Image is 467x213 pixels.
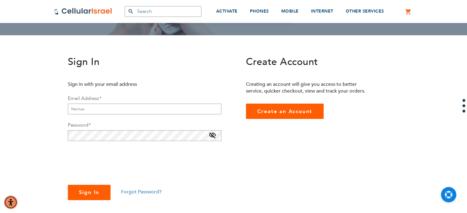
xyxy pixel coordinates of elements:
span: PHONES [250,8,269,14]
label: Email Address [68,95,101,102]
span: Create an Account [257,108,313,115]
span: Sign In [79,189,100,196]
p: Creating an account will give you access to better service, quicker checkout, view and track your... [246,81,370,94]
span: MOBILE [281,8,299,14]
span: Sign In [68,55,100,69]
a: Forgot Password? [121,188,162,195]
input: Search [125,6,201,17]
span: ACTIVATE [216,8,238,14]
label: Password [68,122,91,128]
div: Accessibility Menu [4,196,18,209]
a: Create an Account [246,104,324,119]
span: Create Account [246,55,318,69]
span: OTHER SERVICES [346,8,384,14]
img: Cellular Israel Logo [54,8,112,15]
iframe: reCAPTCHA [68,148,161,172]
span: INTERNET [311,8,333,14]
button: Sign In [68,185,111,200]
input: Email [68,104,221,114]
p: Sign in with your email address [68,81,192,88]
